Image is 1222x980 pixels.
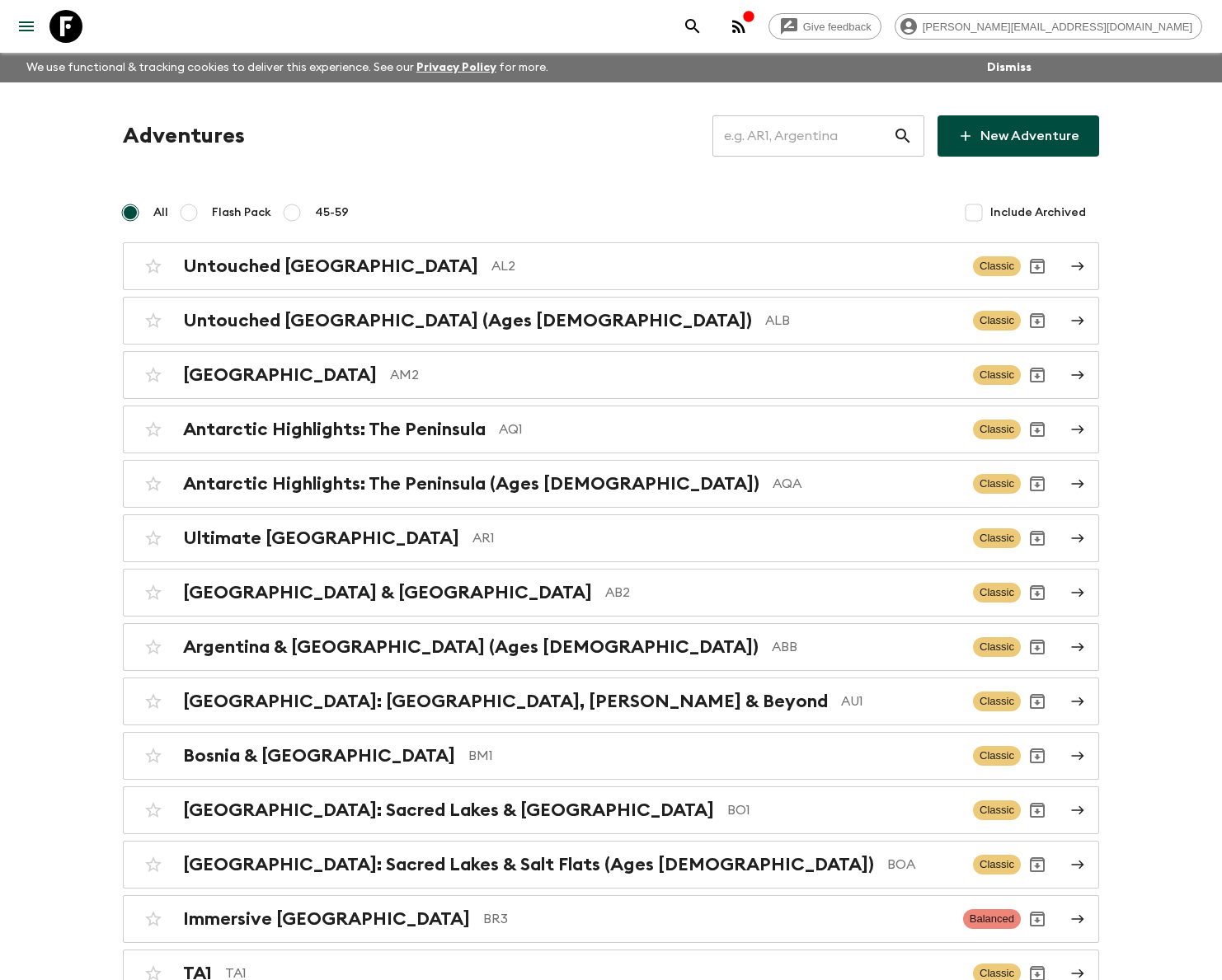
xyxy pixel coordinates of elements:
p: AB2 [605,583,960,603]
span: Classic [973,637,1021,657]
p: BR3 [483,909,950,929]
a: [GEOGRAPHIC_DATA]: [GEOGRAPHIC_DATA], [PERSON_NAME] & BeyondAU1ClassicArchive [123,678,1099,725]
button: Archive [1021,467,1054,500]
input: e.g. AR1, Argentina [712,113,893,159]
h2: Immersive [GEOGRAPHIC_DATA] [183,908,470,930]
p: BM1 [468,746,960,766]
a: Antarctic Highlights: The Peninsula (Ages [DEMOGRAPHIC_DATA])AQAClassicArchive [123,460,1099,508]
span: Flash Pack [212,204,271,221]
a: Bosnia & [GEOGRAPHIC_DATA]BM1ClassicArchive [123,732,1099,780]
p: AL2 [491,256,960,276]
span: Classic [973,692,1021,711]
button: search adventures [676,10,709,43]
p: ALB [765,311,960,331]
span: Balanced [963,909,1021,929]
p: We use functional & tracking cookies to deliver this experience. See our for more. [20,53,555,82]
h2: [GEOGRAPHIC_DATA] [183,364,377,386]
span: Classic [973,855,1021,874]
button: Archive [1021,903,1054,935]
span: Classic [973,256,1021,276]
button: Archive [1021,794,1054,827]
p: AM2 [390,365,960,385]
h1: Adventures [123,120,245,152]
span: 45-59 [315,204,349,221]
span: Include Archived [990,204,1086,221]
p: ABB [772,637,960,657]
button: Archive [1021,848,1054,881]
span: Classic [973,474,1021,494]
button: Archive [1021,250,1054,283]
a: Untouched [GEOGRAPHIC_DATA]AL2ClassicArchive [123,242,1099,290]
button: Archive [1021,359,1054,392]
span: [PERSON_NAME][EMAIL_ADDRESS][DOMAIN_NAME] [914,21,1201,33]
a: Immersive [GEOGRAPHIC_DATA]BR3BalancedArchive [123,895,1099,943]
span: Classic [973,800,1021,820]
span: Classic [973,420,1021,439]
p: AQA [773,474,960,494]
button: Archive [1021,522,1054,555]
h2: Antarctic Highlights: The Peninsula (Ages [DEMOGRAPHIC_DATA]) [183,473,759,495]
h2: Untouched [GEOGRAPHIC_DATA] [183,256,478,277]
a: Privacy Policy [416,62,496,73]
p: AQ1 [499,420,960,439]
h2: [GEOGRAPHIC_DATA]: Sacred Lakes & Salt Flats (Ages [DEMOGRAPHIC_DATA]) [183,854,874,875]
span: Give feedback [794,21,881,33]
span: Classic [973,746,1021,766]
p: BO1 [727,800,960,820]
p: AR1 [472,528,960,548]
span: Classic [973,583,1021,603]
button: Archive [1021,739,1054,772]
p: BOA [887,855,960,874]
h2: Ultimate [GEOGRAPHIC_DATA] [183,528,459,549]
h2: Antarctic Highlights: The Peninsula [183,419,486,440]
a: Untouched [GEOGRAPHIC_DATA] (Ages [DEMOGRAPHIC_DATA])ALBClassicArchive [123,297,1099,345]
h2: Bosnia & [GEOGRAPHIC_DATA] [183,745,455,767]
a: [GEOGRAPHIC_DATA]: Sacred Lakes & Salt Flats (Ages [DEMOGRAPHIC_DATA])BOAClassicArchive [123,841,1099,889]
button: menu [10,10,43,43]
div: [PERSON_NAME][EMAIL_ADDRESS][DOMAIN_NAME] [895,13,1202,40]
h2: Untouched [GEOGRAPHIC_DATA] (Ages [DEMOGRAPHIC_DATA]) [183,310,752,331]
button: Dismiss [983,56,1036,79]
button: Archive [1021,576,1054,609]
h2: [GEOGRAPHIC_DATA]: [GEOGRAPHIC_DATA], [PERSON_NAME] & Beyond [183,691,828,712]
a: Give feedback [768,13,881,40]
span: Classic [973,311,1021,331]
h2: [GEOGRAPHIC_DATA]: Sacred Lakes & [GEOGRAPHIC_DATA] [183,799,714,821]
span: Classic [973,528,1021,548]
span: Classic [973,365,1021,385]
button: Archive [1021,631,1054,663]
a: Antarctic Highlights: The PeninsulaAQ1ClassicArchive [123,406,1099,453]
h2: Argentina & [GEOGRAPHIC_DATA] (Ages [DEMOGRAPHIC_DATA]) [183,636,759,658]
h2: [GEOGRAPHIC_DATA] & [GEOGRAPHIC_DATA] [183,582,592,603]
a: [GEOGRAPHIC_DATA]: Sacred Lakes & [GEOGRAPHIC_DATA]BO1ClassicArchive [123,786,1099,834]
button: Archive [1021,685,1054,718]
a: New Adventure [938,115,1099,157]
span: All [153,204,168,221]
a: Ultimate [GEOGRAPHIC_DATA]AR1ClassicArchive [123,514,1099,562]
button: Archive [1021,413,1054,446]
a: [GEOGRAPHIC_DATA] & [GEOGRAPHIC_DATA]AB2ClassicArchive [123,569,1099,617]
p: AU1 [841,692,960,711]
a: Argentina & [GEOGRAPHIC_DATA] (Ages [DEMOGRAPHIC_DATA])ABBClassicArchive [123,623,1099,671]
button: Archive [1021,304,1054,337]
a: [GEOGRAPHIC_DATA]AM2ClassicArchive [123,351,1099,399]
